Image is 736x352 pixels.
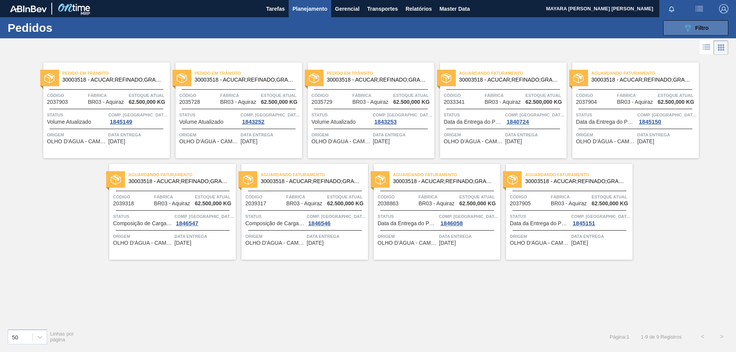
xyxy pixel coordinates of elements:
[179,139,239,144] span: OLHO D'ÁGUA - CAMUTANGA (PE)
[312,119,356,125] span: Volume Atualizado
[113,221,172,226] span: Composição de Carga Aceita
[591,77,693,83] span: 30003518 - ACUCAR;REFINADO;GRANULADO;;
[113,240,172,246] span: OLHO D'ÁGUA - CAMUTANGA (PE)
[378,240,437,246] span: OLHO D'ÁGUA - CAMUTANGA (PE)
[485,92,524,99] span: Fábrica
[373,111,432,125] a: Comp. [GEOGRAPHIC_DATA]1843253
[245,240,305,246] span: OLHO D'ÁGUA - CAMUTANGA (PE)
[312,131,371,139] span: Origem
[393,99,430,105] span: 62.500,000 KG
[179,99,200,105] span: 2035728
[170,62,302,158] a: statusPedido em Trânsito30003518 - ACUCAR;REFINADO;GRANULADO;;Código2035728FábricaBR03 - AquirazE...
[526,99,562,105] span: 62.500,000 KG
[444,139,503,144] span: OLHO D'ÁGUA - CAMUTANGA (PE)
[378,201,399,206] span: 2038863
[459,69,567,77] span: Aguardando Faturamento
[510,232,569,240] span: Origem
[261,99,297,105] span: 62.500,000 KG
[617,99,653,105] span: BR03 - Aquiraz
[693,327,712,346] button: <
[113,201,134,206] span: 2039318
[510,213,569,220] span: Status
[617,92,656,99] span: Fábrica
[286,193,325,201] span: Fábrica
[637,131,697,139] span: Data entrega
[220,99,256,105] span: BR03 - Aquiraz
[378,193,417,201] span: Código
[335,4,360,13] span: Gerencial
[641,334,682,340] span: 1 - 9 de 9 Registros
[576,131,636,139] span: Origem
[439,240,456,246] span: 08/10/2025
[375,175,385,185] img: status
[567,62,699,158] a: statusAguardando Faturamento30003518 - ACUCAR;REFINADO;GRANULADO;;Código2037904FábricaBR03 - Aqui...
[261,92,300,99] span: Estoque atual
[525,171,632,178] span: Aguardando Faturamento
[10,5,47,12] img: TNhmsLtSVTkK8tSr43FrP2fwEKptu5GPRR3wAAAABJRU5ErkJggg==
[510,240,569,246] span: OLHO D'ÁGUA - CAMUTANGA (PE)
[261,171,368,178] span: Aguardando Faturamento
[108,131,168,139] span: Data entrega
[695,4,704,13] img: userActions
[658,99,694,105] span: 62.500,000 KG
[108,139,125,144] span: 02/10/2025
[312,99,333,105] span: 2035729
[637,111,697,119] span: Comp. Carga
[103,164,236,260] a: statusAguardando Faturamento30003518 - ACUCAR;REFINADO;GRANULADO;;Código2039318FábricaBR03 - Aqui...
[195,69,302,77] span: Pedido em Trânsito
[637,139,654,144] span: 05/10/2025
[12,334,18,340] div: 50
[637,119,663,125] div: 1845150
[312,111,371,119] span: Status
[352,99,388,105] span: BR03 - Aquiraz
[378,232,437,240] span: Origem
[245,201,266,206] span: 2039317
[444,99,465,105] span: 2033341
[419,201,455,206] span: BR03 - Aquiraz
[439,213,498,226] a: Comp. [GEOGRAPHIC_DATA]1846058
[393,171,500,178] span: Aguardando Faturamento
[179,92,219,99] span: Código
[128,178,230,184] span: 30003518 - ACUCAR;REFINADO;GRANULADO;;
[712,327,731,346] button: >
[576,92,615,99] span: Código
[571,213,631,226] a: Comp. [GEOGRAPHIC_DATA]1845151
[307,240,324,246] span: 05/10/2025
[241,119,266,125] div: 1843252
[286,201,322,206] span: BR03 - Aquiraz
[327,69,434,77] span: Pedido em Trânsito
[367,4,398,13] span: Transportes
[576,119,636,125] span: Data da Entrega do Pedido Atrasada
[510,193,549,201] span: Código
[179,119,223,125] span: Volume Atualizado
[47,119,91,125] span: Volume Atualizado
[292,4,327,13] span: Planejamento
[113,193,152,201] span: Código
[88,99,124,105] span: BR03 - Aquiraz
[695,25,709,31] span: Filtro
[591,69,699,77] span: Aguardando Faturamento
[439,4,470,13] span: Master Data
[508,175,517,185] img: status
[307,213,366,220] span: Comp. Carga
[378,213,437,220] span: Status
[266,4,285,13] span: Tarefas
[663,20,728,36] button: Filtro
[128,171,236,178] span: Aguardando Faturamento
[309,73,319,83] img: status
[419,193,458,201] span: Fábrica
[47,111,107,119] span: Status
[719,4,728,13] img: Logout
[459,193,498,201] span: Estoque atual
[393,178,494,184] span: 30003518 - ACUCAR;REFINADO;GRANULADO;;
[352,92,391,99] span: Fábrica
[302,62,434,158] a: statusPedido em Trânsito30003518 - ACUCAR;REFINADO;GRANULADO;;Código2035729FábricaBR03 - AquirazE...
[505,131,565,139] span: Data entrega
[714,40,728,55] div: Visão em Cards
[444,92,483,99] span: Código
[439,232,498,240] span: Data entrega
[174,213,234,220] span: Comp. Carga
[571,232,631,240] span: Data entrega
[241,131,300,139] span: Data entrega
[62,77,164,83] span: 30003518 - ACUCAR;REFINADO;GRANULADO;;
